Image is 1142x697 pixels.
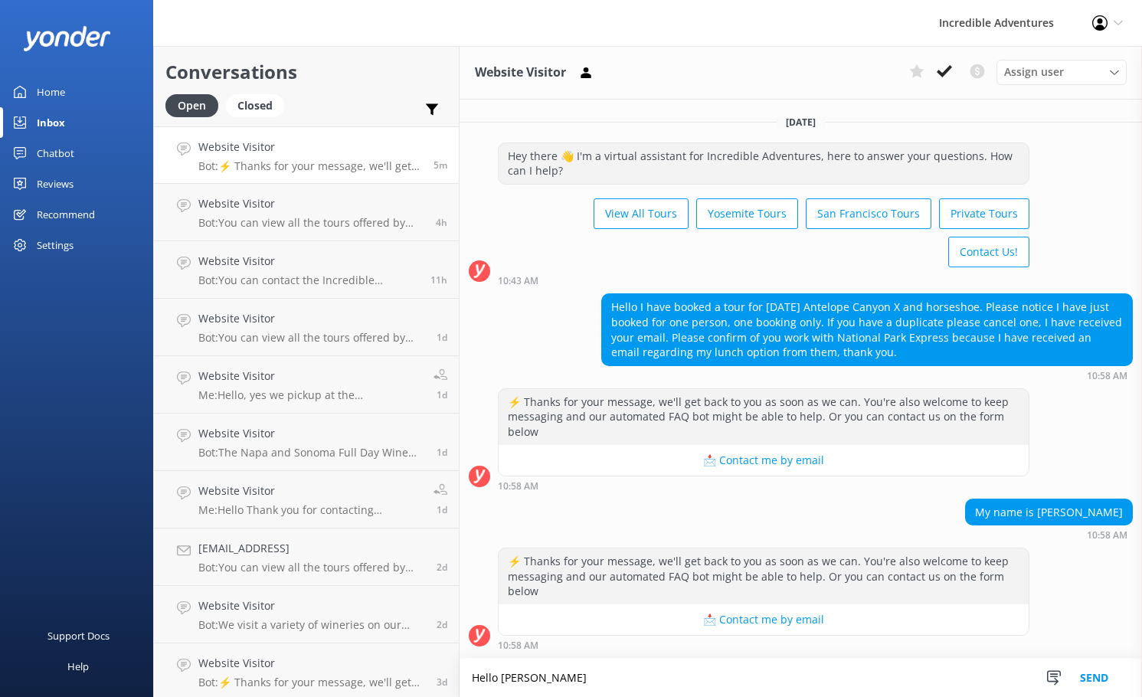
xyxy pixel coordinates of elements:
strong: 10:58 AM [498,641,538,650]
h4: Website Visitor [198,139,422,155]
a: Open [165,97,226,113]
strong: 10:58 AM [1087,371,1127,381]
a: Website VisitorBot:You can view all the tours offered by Incredible Adventures at the following l... [154,184,459,241]
div: Settings [37,230,74,260]
div: Assign User [996,60,1127,84]
h4: Website Visitor [198,310,425,327]
div: Recommend [37,199,95,230]
h4: Website Visitor [198,253,419,270]
span: Oct 04 2025 04:35pm (UTC -07:00) America/Los_Angeles [437,388,447,401]
h4: Website Visitor [198,368,422,384]
span: Oct 02 2025 08:23pm (UTC -07:00) America/Los_Angeles [437,676,447,689]
div: Help [67,651,89,682]
div: Chatbot [37,138,74,169]
a: Closed [226,97,292,113]
p: Bot: You can contact the Incredible Adventures team at [PHONE_NUMBER], or by emailing [EMAIL_ADDR... [198,273,419,287]
div: Oct 06 2025 09:43am (UTC -07:00) America/Los_Angeles [498,275,1029,286]
h4: [EMAIL_ADDRESS] [198,540,425,557]
button: Private Tours [939,198,1029,229]
a: Website VisitorBot:You can contact the Incredible Adventures team at [PHONE_NUMBER], or by emaili... [154,241,459,299]
p: Bot: ⚡ Thanks for your message, we'll get back to you as soon as we can. You're also welcome to k... [198,676,425,689]
textarea: Hello [PERSON_NAME] [460,659,1142,697]
h4: Website Visitor [198,597,425,614]
button: 📩 Contact me by email [499,445,1029,476]
span: Oct 04 2025 12:20pm (UTC -07:00) America/Los_Angeles [437,446,447,459]
span: Oct 04 2025 06:10pm (UTC -07:00) America/Los_Angeles [437,331,447,344]
a: Website VisitorMe:Hello Thank you for contacting Incredible Adventures. Right now instead of [PER... [154,471,459,528]
p: Bot: ⚡ Thanks for your message, we'll get back to you as soon as we can. You're also welcome to k... [198,159,422,173]
div: Oct 06 2025 09:58am (UTC -07:00) America/Los_Angeles [965,529,1133,540]
a: Website VisitorBot:You can view all the tours offered by Incredible Adventures at this link: [URL... [154,299,459,356]
strong: 10:43 AM [498,277,538,286]
div: Hello I have booked a tour for [DATE] Antelope Canyon X and horseshoe. Please notice I have just ... [602,294,1132,365]
button: San Francisco Tours [806,198,931,229]
p: Bot: You can view all the tours offered by Incredible Adventures at this link: [URL][DOMAIN_NAME]. [198,331,425,345]
div: Home [37,77,65,107]
span: Oct 06 2025 09:58am (UTC -07:00) America/Los_Angeles [434,159,447,172]
p: Me: Hello Thank you for contacting Incredible Adventures. Right now instead of [PERSON_NAME][GEOG... [198,503,422,517]
h2: Conversations [165,57,447,87]
div: Reviews [37,169,74,199]
a: Website VisitorBot:We visit a variety of wineries on our tours in [GEOGRAPHIC_DATA] and [GEOGRAPH... [154,586,459,643]
div: Inbox [37,107,65,138]
div: Oct 06 2025 09:58am (UTC -07:00) America/Los_Angeles [498,640,1029,650]
h4: Website Visitor [198,483,422,499]
div: Support Docs [47,620,110,651]
span: Oct 06 2025 05:12am (UTC -07:00) America/Los_Angeles [436,216,447,229]
span: Oct 03 2025 07:02pm (UTC -07:00) America/Los_Angeles [437,618,447,631]
p: Bot: We visit a variety of wineries on our tours in [GEOGRAPHIC_DATA] and [GEOGRAPHIC_DATA], depe... [198,618,425,632]
div: Oct 06 2025 09:58am (UTC -07:00) America/Los_Angeles [498,480,1029,491]
p: Bot: You can view all the tours offered by Incredible Adventures at the following link: [URL][DOM... [198,216,424,230]
span: [DATE] [777,116,825,129]
p: Me: Hello, yes we pickup at the [GEOGRAPHIC_DATA] for our [GEOGRAPHIC_DATA] Tours. [198,388,422,402]
div: Closed [226,94,284,117]
div: ⚡ Thanks for your message, we'll get back to you as soon as we can. You're also welcome to keep m... [499,548,1029,604]
button: 📩 Contact me by email [499,604,1029,635]
a: [EMAIL_ADDRESS]Bot:You can view all the tours offered by Incredible Adventures at the following l... [154,528,459,586]
a: Website VisitorBot:The Napa and Sonoma Full Day Wine Tasting Tour is 8 hours long. It provides do... [154,414,459,471]
h4: Website Visitor [198,655,425,672]
strong: 10:58 AM [1087,531,1127,540]
p: Bot: The Napa and Sonoma Full Day Wine Tasting Tour is 8 hours long. It provides door-to-door ser... [198,446,425,460]
div: Hey there 👋 I'm a virtual assistant for Incredible Adventures, here to answer your questions. How... [499,143,1029,184]
h4: Website Visitor [198,425,425,442]
a: Website VisitorBot:⚡ Thanks for your message, we'll get back to you as soon as we can. You're als... [154,126,459,184]
span: Oct 05 2025 10:53pm (UTC -07:00) America/Los_Angeles [430,273,447,286]
img: yonder-white-logo.png [23,26,111,51]
span: Oct 04 2025 08:28am (UTC -07:00) America/Los_Angeles [437,561,447,574]
div: ⚡ Thanks for your message, we'll get back to you as soon as we can. You're also welcome to keep m... [499,389,1029,445]
div: My name is [PERSON_NAME] [966,499,1132,525]
span: Assign user [1004,64,1064,80]
h4: Website Visitor [198,195,424,212]
button: Yosemite Tours [696,198,798,229]
span: Oct 04 2025 11:05am (UTC -07:00) America/Los_Angeles [437,503,447,516]
button: Send [1065,659,1123,697]
strong: 10:58 AM [498,482,538,491]
button: Contact Us! [948,237,1029,267]
a: Website VisitorMe:Hello, yes we pickup at the [GEOGRAPHIC_DATA] for our [GEOGRAPHIC_DATA] Tours.1d [154,356,459,414]
h3: Website Visitor [475,63,566,83]
button: View All Tours [594,198,689,229]
div: Oct 06 2025 09:58am (UTC -07:00) America/Los_Angeles [601,370,1133,381]
div: Open [165,94,218,117]
p: Bot: You can view all the tours offered by Incredible Adventures at the following link: [URL][DOM... [198,561,425,574]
